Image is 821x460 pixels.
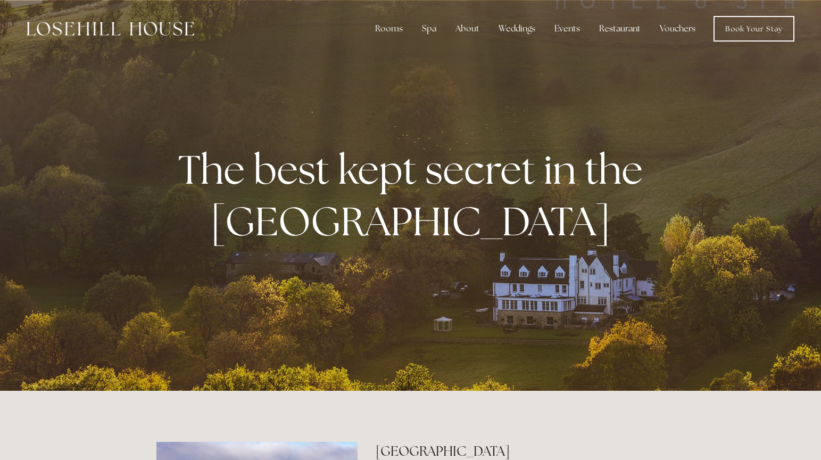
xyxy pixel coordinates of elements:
div: About [447,18,488,39]
a: Book Your Stay [714,16,794,42]
div: Spa [413,18,445,39]
div: Events [546,18,588,39]
div: Restaurant [591,18,649,39]
a: Vouchers [651,18,704,39]
div: Rooms [367,18,411,39]
strong: The best kept secret in the [GEOGRAPHIC_DATA] [178,143,651,248]
div: Weddings [490,18,544,39]
img: Losehill House [27,22,194,36]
